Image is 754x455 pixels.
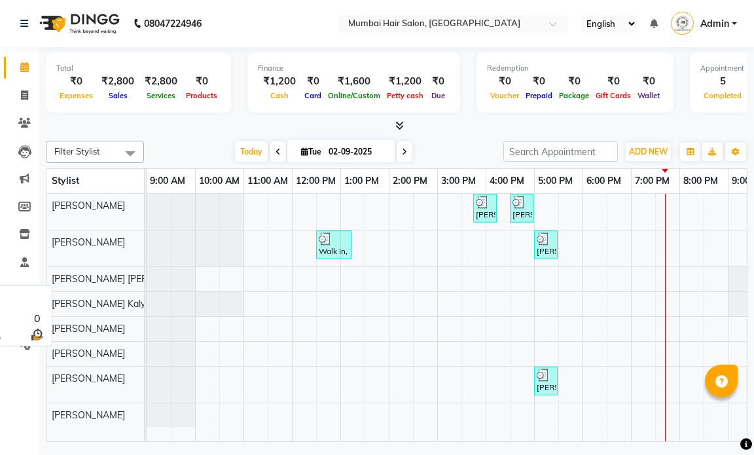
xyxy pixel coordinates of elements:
[325,74,384,89] div: ₹1,600
[52,273,201,285] span: [PERSON_NAME] [PERSON_NAME]
[535,369,556,393] div: [PERSON_NAME], TK03, 05:00 PM-05:30 PM, Senior Haircut - [DEMOGRAPHIC_DATA] (₹300)
[183,91,221,100] span: Products
[487,74,522,89] div: ₹0
[301,74,325,89] div: ₹0
[144,5,202,42] b: 08047224946
[196,172,243,191] a: 10:00 AM
[384,91,427,100] span: Petty cash
[592,91,634,100] span: Gift Cards
[384,74,427,89] div: ₹1,200
[634,91,663,100] span: Wallet
[634,74,663,89] div: ₹0
[52,409,125,421] span: [PERSON_NAME]
[52,348,125,359] span: [PERSON_NAME]
[139,74,183,89] div: ₹2,800
[699,403,741,442] iframe: chat widget
[427,74,450,89] div: ₹0
[341,172,382,191] a: 1:00 PM
[487,63,663,74] div: Redemption
[700,91,745,100] span: Completed
[325,91,384,100] span: Online/Custom
[535,232,556,257] div: [PERSON_NAME], TK05, 05:00 PM-05:30 PM, Senior Haircut - [DEMOGRAPHIC_DATA]
[56,74,96,89] div: ₹0
[428,91,448,100] span: Due
[56,91,96,100] span: Expenses
[52,373,125,384] span: [PERSON_NAME]
[147,172,188,191] a: 9:00 AM
[52,236,125,248] span: [PERSON_NAME]
[293,172,339,191] a: 12:00 PM
[258,63,450,74] div: Finance
[54,146,100,156] span: Filter Stylist
[522,74,556,89] div: ₹0
[33,5,123,42] img: logo
[183,74,221,89] div: ₹0
[105,91,131,100] span: Sales
[671,12,694,35] img: Admin
[486,172,528,191] a: 4:00 PM
[29,326,45,342] img: wait_time.png
[592,74,634,89] div: ₹0
[626,143,671,161] button: ADD NEW
[535,172,576,191] a: 5:00 PM
[317,232,350,257] div: Walk In, TK02, 12:30 PM-01:15 PM, Senior Haircut - [DEMOGRAPHIC_DATA]
[632,172,673,191] a: 7:00 PM
[244,172,291,191] a: 11:00 AM
[235,141,268,162] span: Today
[522,91,556,100] span: Prepaid
[556,74,592,89] div: ₹0
[56,63,221,74] div: Total
[475,196,495,221] div: [PERSON_NAME], TK04, 03:45 PM-04:15 PM, Director Haircut - [DEMOGRAPHIC_DATA]
[700,74,745,89] div: 5
[29,310,45,326] div: 0
[267,91,292,100] span: Cash
[52,200,125,211] span: [PERSON_NAME]
[258,74,301,89] div: ₹1,200
[438,172,479,191] a: 3:00 PM
[511,196,532,221] div: [PERSON_NAME], TK03, 04:30 PM-05:00 PM, Director Haircut - [DEMOGRAPHIC_DATA]
[96,74,139,89] div: ₹2,800
[700,17,729,31] span: Admin
[143,91,179,100] span: Services
[389,172,431,191] a: 2:00 PM
[301,91,325,100] span: Card
[629,147,668,156] span: ADD NEW
[298,147,325,156] span: Tue
[52,175,79,187] span: Stylist
[503,141,618,162] input: Search Appointment
[325,142,390,162] input: 2025-09-02
[52,298,156,310] span: [PERSON_NAME] Kalyan
[52,323,125,335] span: [PERSON_NAME]
[680,172,721,191] a: 8:00 PM
[487,91,522,100] span: Voucher
[556,91,592,100] span: Package
[583,172,624,191] a: 6:00 PM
